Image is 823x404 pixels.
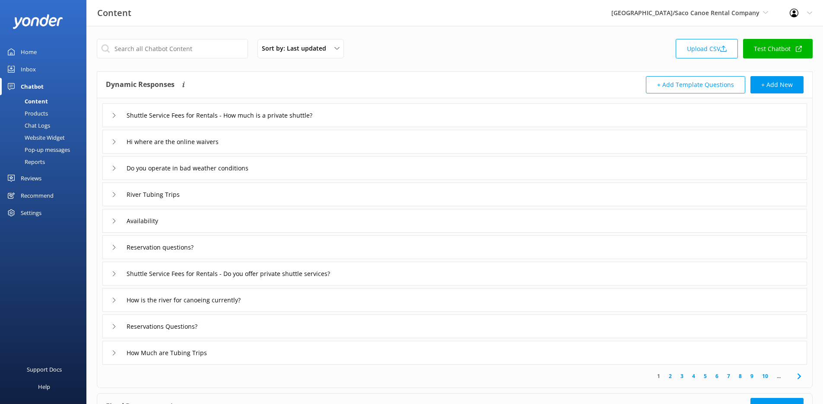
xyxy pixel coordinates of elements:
a: Reports [5,156,86,168]
div: Chatbot [21,78,44,95]
div: Chat Logs [5,119,50,131]
div: Products [5,107,48,119]
a: 10 [758,372,772,380]
span: [GEOGRAPHIC_DATA]/Saco Canoe Rental Company [611,9,759,17]
div: Pop-up messages [5,144,70,156]
a: Products [5,107,86,119]
div: Settings [21,204,41,221]
a: Test Chatbot [743,39,813,58]
a: 7 [723,372,734,380]
span: ... [772,372,785,380]
a: 6 [711,372,723,380]
a: Chat Logs [5,119,86,131]
div: Support Docs [27,361,62,378]
div: Home [21,43,37,61]
a: Content [5,95,86,107]
div: Website Widget [5,131,65,144]
span: Sort by: Last updated [262,44,331,53]
a: Website Widget [5,131,86,144]
a: 1 [653,372,664,380]
a: Upload CSV [676,39,738,58]
div: Reviews [21,170,41,187]
div: Inbox [21,61,36,78]
a: 3 [676,372,688,380]
div: Help [38,378,50,395]
a: 2 [664,372,676,380]
h3: Content [97,6,131,20]
a: 5 [699,372,711,380]
button: + Add Template Questions [646,76,745,93]
button: + Add New [750,76,804,93]
div: Content [5,95,48,107]
h4: Dynamic Responses [106,76,175,93]
img: yonder-white-logo.png [13,14,63,29]
input: Search all Chatbot Content [97,39,248,58]
a: Pop-up messages [5,144,86,156]
a: 9 [746,372,758,380]
a: 8 [734,372,746,380]
div: Reports [5,156,45,168]
a: 4 [688,372,699,380]
div: Recommend [21,187,54,204]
